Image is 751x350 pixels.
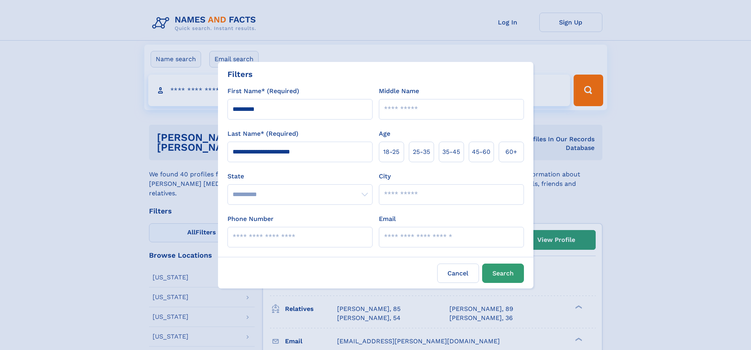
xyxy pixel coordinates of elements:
[505,147,517,157] span: 60+
[379,129,390,139] label: Age
[437,264,479,283] label: Cancel
[383,147,399,157] span: 18‑25
[227,172,373,181] label: State
[379,214,396,224] label: Email
[442,147,460,157] span: 35‑45
[227,214,274,224] label: Phone Number
[379,172,391,181] label: City
[227,86,299,96] label: First Name* (Required)
[379,86,419,96] label: Middle Name
[413,147,430,157] span: 25‑35
[482,264,524,283] button: Search
[227,129,298,139] label: Last Name* (Required)
[472,147,490,157] span: 45‑60
[227,68,253,80] div: Filters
